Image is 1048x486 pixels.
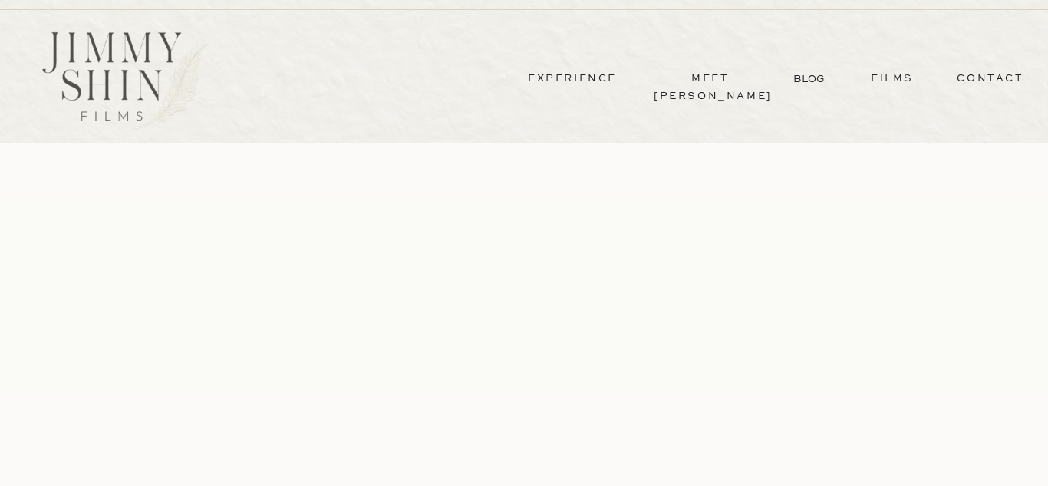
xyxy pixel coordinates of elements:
a: BLOG [793,71,828,87]
a: experience [516,70,629,88]
a: contact [935,70,1046,88]
a: meet [PERSON_NAME] [654,70,767,88]
a: films [855,70,930,88]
